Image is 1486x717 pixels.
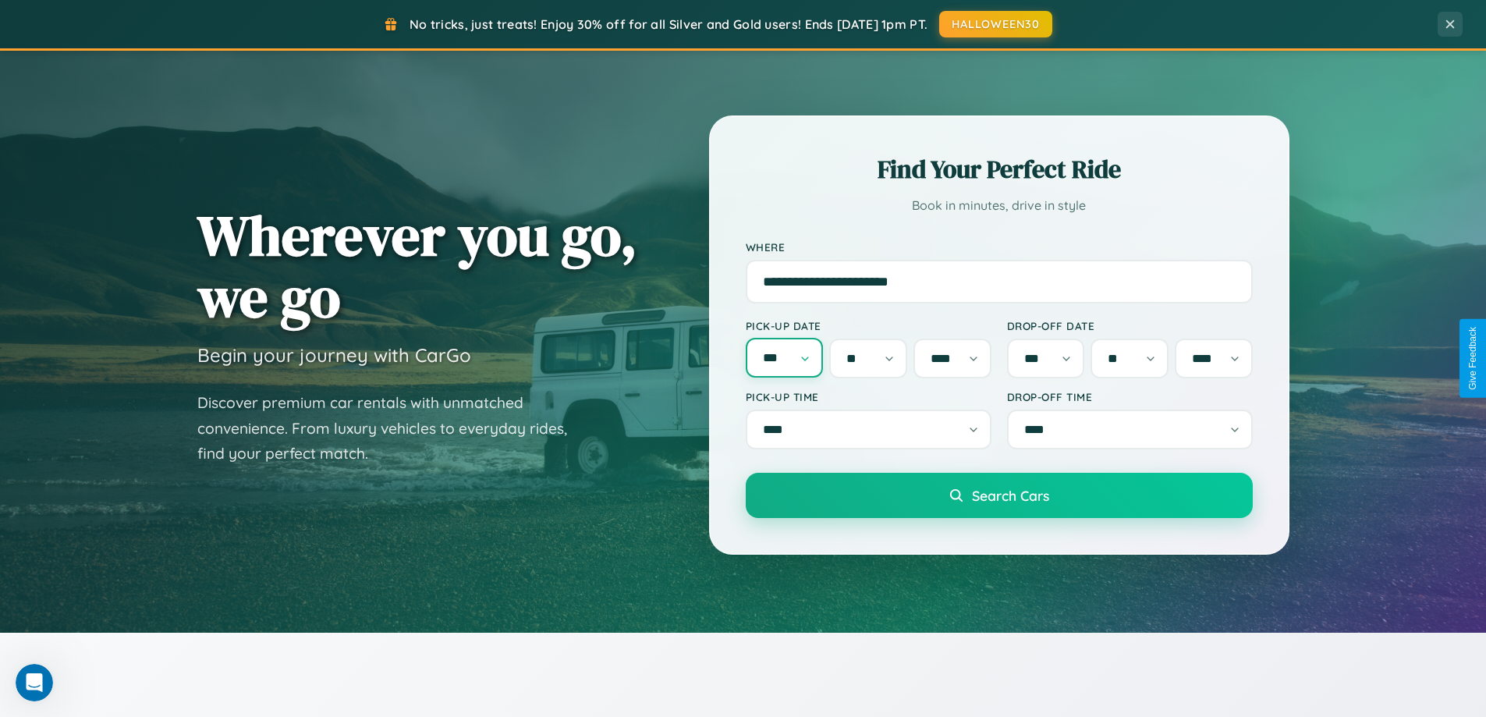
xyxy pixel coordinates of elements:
label: Where [746,240,1253,254]
label: Drop-off Time [1007,390,1253,403]
button: HALLOWEEN30 [939,11,1052,37]
button: Search Cars [746,473,1253,518]
span: No tricks, just treats! Enjoy 30% off for all Silver and Gold users! Ends [DATE] 1pm PT. [410,16,927,32]
p: Book in minutes, drive in style [746,194,1253,217]
h2: Find Your Perfect Ride [746,152,1253,186]
span: Search Cars [972,487,1049,504]
div: Give Feedback [1467,327,1478,390]
h3: Begin your journey with CarGo [197,343,471,367]
p: Discover premium car rentals with unmatched convenience. From luxury vehicles to everyday rides, ... [197,390,587,467]
label: Pick-up Time [746,390,991,403]
label: Drop-off Date [1007,319,1253,332]
label: Pick-up Date [746,319,991,332]
iframe: Intercom live chat [16,664,53,701]
h1: Wherever you go, we go [197,204,637,328]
